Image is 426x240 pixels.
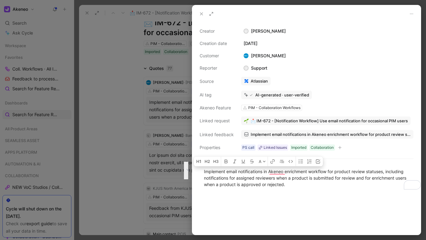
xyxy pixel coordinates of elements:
span: 📩 IM-672 - [Notification Workflow] Use email notification for occasional PIM users [251,118,408,124]
img: 🌱 [244,118,249,123]
div: AI tag [200,91,234,99]
div: Properties [200,144,234,151]
div: AI-generated · user-verified [255,92,309,98]
div: Source [200,78,234,85]
div: [PERSON_NAME] [241,27,413,35]
div: Creation date [200,40,234,47]
button: 🌱📩 IM-672 - [Notification Workflow] Use email notification for occasional PIM users [241,116,411,125]
div: Customer [200,52,234,59]
div: Collaboration [311,144,334,151]
a: Implement email notifications in Akeneo enrichment workflow for product review statuses [241,130,413,139]
div: To enrich screen reader interactions, please activate Accessibility in Grammarly extension settings [192,161,421,194]
div: [PERSON_NAME] [241,52,288,59]
div: Linked Issues [264,144,287,151]
div: Linked feedback [200,131,234,138]
a: Atlassian [241,77,271,85]
div: A [244,29,248,33]
div: PS call [242,144,254,151]
div: Creator [200,27,234,35]
div: Akeneo Feature [200,104,234,112]
div: S [244,66,248,70]
div: [DATE] [241,40,413,47]
span: Implement email notifications in Akeneo enrichment workflow for product review statuses [251,132,411,137]
div: Reporter [200,64,234,72]
div: Implement email notifications in Akeneo enrichment workflow for product review statuses, includin... [204,168,409,188]
img: logo [244,53,249,58]
div: Linked request [200,117,234,124]
div: Support [241,64,270,72]
div: PIM - Collaboration Workflows [248,105,301,111]
button: A [257,157,268,166]
div: Imported [291,144,306,151]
